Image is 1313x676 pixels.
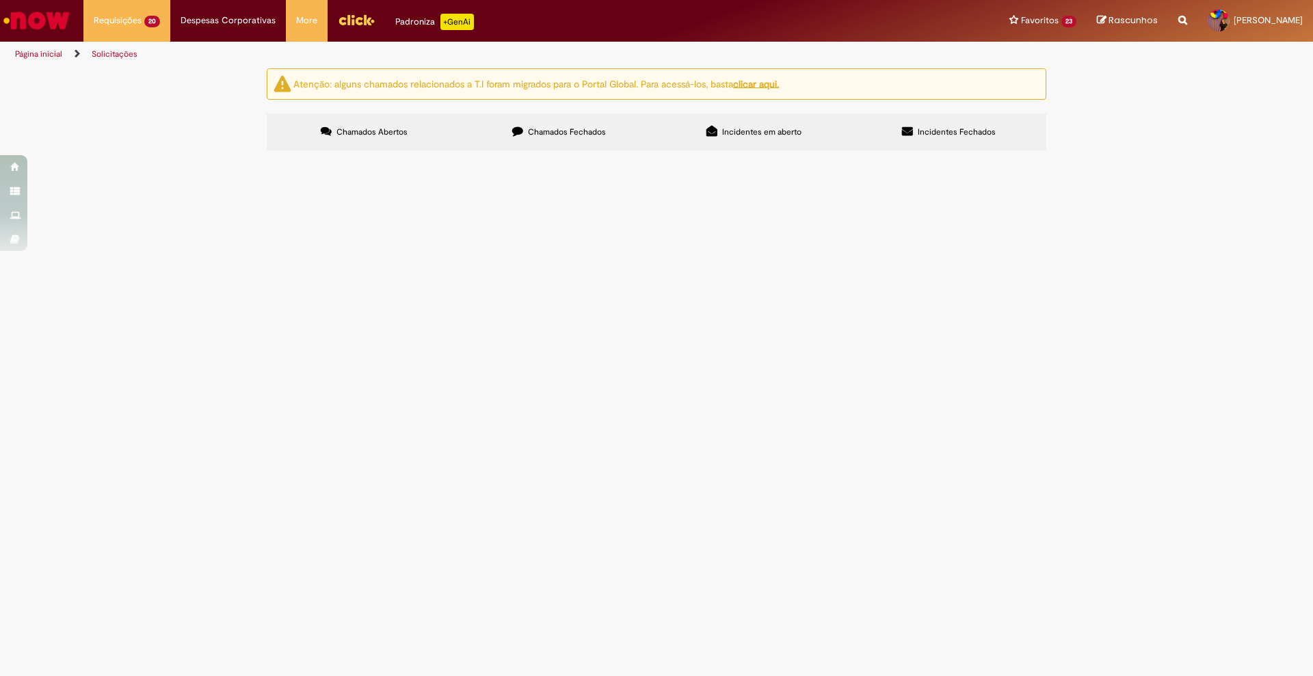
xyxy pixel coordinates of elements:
[1234,14,1303,26] span: [PERSON_NAME]
[733,77,779,90] a: clicar aqui.
[144,16,160,27] span: 20
[395,14,474,30] div: Padroniza
[92,49,137,59] a: Solicitações
[181,14,276,27] span: Despesas Corporativas
[15,49,62,59] a: Página inicial
[296,14,317,27] span: More
[94,14,142,27] span: Requisições
[528,126,606,137] span: Chamados Fechados
[440,14,474,30] p: +GenAi
[1021,14,1059,27] span: Favoritos
[338,10,375,30] img: click_logo_yellow_360x200.png
[293,77,779,90] ng-bind-html: Atenção: alguns chamados relacionados a T.I foram migrados para o Portal Global. Para acessá-los,...
[10,42,865,67] ul: Trilhas de página
[918,126,996,137] span: Incidentes Fechados
[1097,14,1158,27] a: Rascunhos
[1061,16,1076,27] span: 23
[722,126,801,137] span: Incidentes em aberto
[336,126,408,137] span: Chamados Abertos
[1109,14,1158,27] span: Rascunhos
[1,7,72,34] img: ServiceNow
